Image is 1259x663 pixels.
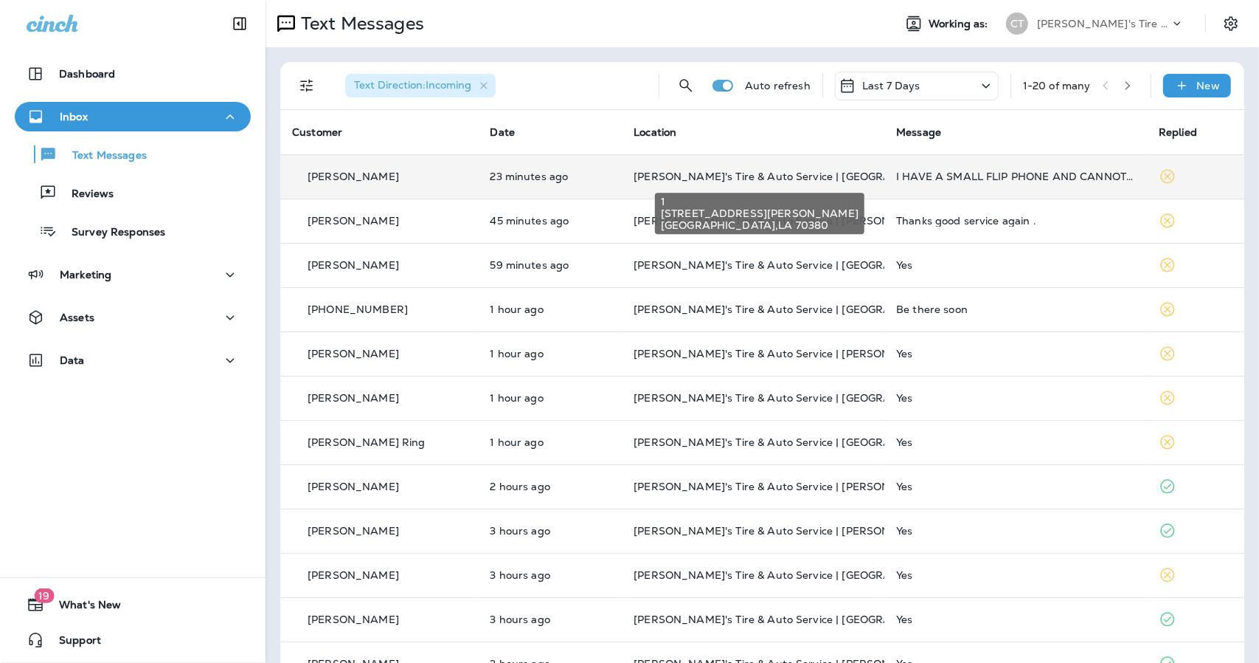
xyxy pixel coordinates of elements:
[634,170,957,183] span: [PERSON_NAME]'s Tire & Auto Service | [GEOGRAPHIC_DATA]
[896,303,1135,315] div: Be there soon
[308,525,399,537] p: [PERSON_NAME]
[44,599,121,616] span: What's New
[1218,10,1244,37] button: Settings
[60,312,94,323] p: Assets
[896,215,1135,227] div: Thanks good service again .
[671,71,701,100] button: Search Messages
[634,391,957,405] span: [PERSON_NAME]'s Tire & Auto Service | [GEOGRAPHIC_DATA]
[354,78,471,92] span: Text Direction : Incoming
[15,102,251,131] button: Inbox
[862,80,920,92] p: Last 7 Days
[634,436,957,449] span: [PERSON_NAME]'s Tire & Auto Service | [GEOGRAPHIC_DATA]
[15,216,251,247] button: Survey Responses
[308,171,399,182] p: [PERSON_NAME]
[308,259,399,271] p: [PERSON_NAME]
[661,207,859,219] span: [STREET_ADDRESS][PERSON_NAME]
[308,392,399,404] p: [PERSON_NAME]
[634,480,1048,493] span: [PERSON_NAME]'s Tire & Auto Service | [PERSON_NAME][GEOGRAPHIC_DATA]
[345,74,496,97] div: Text Direction:Incoming
[308,303,408,315] p: [PHONE_NUMBER]
[60,111,88,123] p: Inbox
[219,9,260,38] button: Collapse Sidebar
[15,260,251,289] button: Marketing
[896,392,1135,404] div: Yes
[490,614,610,625] p: Sep 9, 2025 08:07 AM
[929,18,991,30] span: Working as:
[661,219,859,231] span: [GEOGRAPHIC_DATA] , LA 70380
[896,481,1135,492] div: Yes
[896,126,941,139] span: Message
[34,588,54,603] span: 19
[15,303,251,332] button: Assets
[896,348,1135,360] div: Yes
[490,481,610,492] p: Sep 9, 2025 08:49 AM
[60,354,85,366] p: Data
[634,126,676,139] span: Location
[634,303,957,316] span: [PERSON_NAME]'s Tire & Auto Service | [GEOGRAPHIC_DATA]
[490,171,610,182] p: Sep 9, 2025 10:56 AM
[57,226,165,240] p: Survey Responses
[308,569,399,581] p: [PERSON_NAME]
[15,590,251,619] button: 19What's New
[1023,80,1091,92] div: 1 - 20 of many
[896,569,1135,581] div: Yes
[60,269,111,281] p: Marketing
[1006,13,1028,35] div: CT
[745,80,811,92] p: Auto refresh
[490,525,610,537] p: Sep 9, 2025 08:19 AM
[1037,18,1170,30] p: [PERSON_NAME]'s Tire & Auto
[634,214,933,227] span: [PERSON_NAME]'s Tire & Auto Service | [PERSON_NAME]
[490,436,610,448] p: Sep 9, 2025 09:25 AM
[308,481,399,492] p: [PERSON_NAME]
[308,436,426,448] p: [PERSON_NAME] Ring
[896,436,1135,448] div: Yes
[44,634,101,652] span: Support
[634,347,933,360] span: [PERSON_NAME]'s Tire & Auto Service | [PERSON_NAME]
[490,259,610,271] p: Sep 9, 2025 10:20 AM
[490,569,610,581] p: Sep 9, 2025 08:14 AM
[308,348,399,360] p: [PERSON_NAME]
[634,568,1048,582] span: [PERSON_NAME]'s Tire & Auto Service | [GEOGRAPHIC_DATA][PERSON_NAME]
[295,13,424,35] p: Text Messages
[634,524,1048,537] span: [PERSON_NAME]'s Tire & Auto Service | [PERSON_NAME][GEOGRAPHIC_DATA]
[490,348,610,360] p: Sep 9, 2025 09:53 AM
[490,392,610,404] p: Sep 9, 2025 09:53 AM
[57,188,114,202] p: Reviews
[1197,80,1220,92] p: New
[15,346,251,375] button: Data
[292,126,342,139] span: Customer
[896,171,1135,182] div: I HAVE A SMALL FLIP PHONE AND CANNOT CLICK ON ANY LINKS. HOWEVER, I CAN SEND A TEXT. I RATE CHABI...
[308,614,399,625] p: [PERSON_NAME]
[896,259,1135,271] div: Yes
[634,613,957,626] span: [PERSON_NAME]'s Tire & Auto Service | [GEOGRAPHIC_DATA]
[15,177,251,208] button: Reviews
[490,303,610,315] p: Sep 9, 2025 09:56 AM
[896,614,1135,625] div: Yes
[490,126,515,139] span: Date
[292,71,322,100] button: Filters
[59,68,115,80] p: Dashboard
[15,625,251,655] button: Support
[490,215,610,227] p: Sep 9, 2025 10:34 AM
[1159,126,1197,139] span: Replied
[15,59,251,89] button: Dashboard
[896,525,1135,537] div: Yes
[661,196,859,207] span: 1
[308,215,399,227] p: [PERSON_NAME]
[15,139,251,170] button: Text Messages
[58,149,147,163] p: Text Messages
[634,258,1048,272] span: [PERSON_NAME]'s Tire & Auto Service | [GEOGRAPHIC_DATA][PERSON_NAME]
